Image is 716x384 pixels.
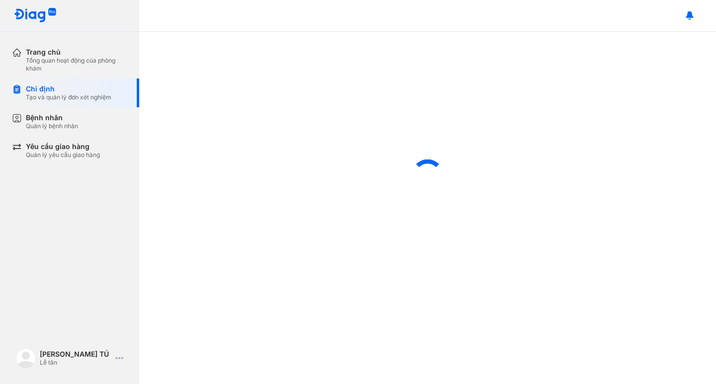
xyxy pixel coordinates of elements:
[26,113,78,122] div: Bệnh nhân
[26,122,78,130] div: Quản lý bệnh nhân
[26,84,111,93] div: Chỉ định
[40,359,111,367] div: Lễ tân
[14,8,57,23] img: logo
[16,348,36,368] img: logo
[26,151,100,159] div: Quản lý yêu cầu giao hàng
[26,48,127,57] div: Trang chủ
[26,142,100,151] div: Yêu cầu giao hàng
[26,93,111,101] div: Tạo và quản lý đơn xét nghiệm
[40,350,111,359] div: [PERSON_NAME] TÚ
[26,57,127,73] div: Tổng quan hoạt động của phòng khám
